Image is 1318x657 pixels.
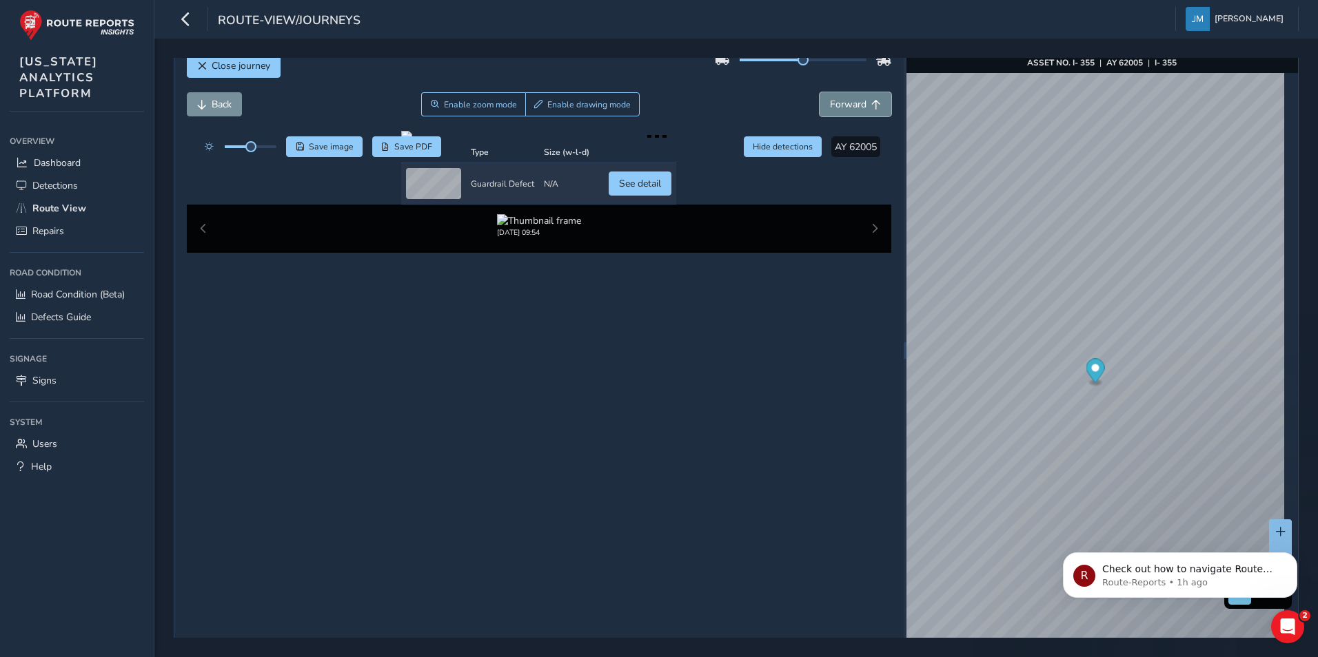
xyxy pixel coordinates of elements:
span: Enable drawing mode [547,99,631,110]
span: route-view/journeys [218,12,361,31]
strong: AY 62005 [1106,57,1143,68]
img: rr logo [19,10,134,41]
span: See detail [619,177,661,190]
span: AY 62005 [835,140,877,154]
div: Road Condition [10,262,144,283]
img: diamond-layout [1186,7,1210,31]
span: Hide detections [753,141,813,152]
button: Save [286,136,363,157]
a: Road Condition (Beta) [10,283,144,306]
a: Defects Guide [10,306,144,328]
span: Repairs [32,225,64,238]
span: Route View [32,202,86,215]
span: Save image [309,141,354,152]
span: Help [31,460,52,473]
iframe: Intercom live chat [1271,610,1304,643]
span: Dashboard [34,156,81,169]
a: Route View [10,197,144,220]
span: Signs [32,374,57,387]
div: Signage [10,348,144,369]
button: Draw [525,92,640,116]
button: Zoom [421,92,525,116]
a: Signs [10,369,144,392]
button: Back [187,92,242,116]
span: [PERSON_NAME] [1215,7,1284,31]
span: Enable zoom mode [444,99,517,110]
span: Defects Guide [31,311,91,324]
div: | | [1027,57,1177,68]
span: Close journey [212,59,270,72]
button: PDF [372,136,442,157]
strong: ASSET NO. I- 355 [1027,57,1095,68]
div: Overview [10,131,144,152]
span: [US_STATE] ANALYTICS PLATFORM [19,54,98,101]
a: Help [10,455,144,478]
span: Back [212,98,232,111]
span: Detections [32,179,78,192]
button: [PERSON_NAME] [1186,7,1288,31]
img: Thumbnail frame [497,214,581,227]
iframe: Intercom notifications message [1042,523,1318,620]
button: Forward [820,92,891,116]
span: Road Condition (Beta) [31,288,125,301]
td: N/A [539,163,594,205]
button: Hide detections [744,136,822,157]
div: System [10,412,144,432]
div: [DATE] 09:54 [497,227,581,238]
span: Save PDF [394,141,432,152]
span: Users [32,437,57,450]
button: See detail [609,171,671,196]
td: Guardrail Defect [466,163,539,205]
div: Map marker [1086,359,1104,387]
a: Detections [10,174,144,197]
button: Close journey [187,54,281,78]
a: Users [10,432,144,455]
a: Repairs [10,220,144,242]
span: 2 [1299,610,1310,621]
strong: I- 355 [1155,57,1177,68]
a: Dashboard [10,152,144,174]
span: Forward [830,98,866,111]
